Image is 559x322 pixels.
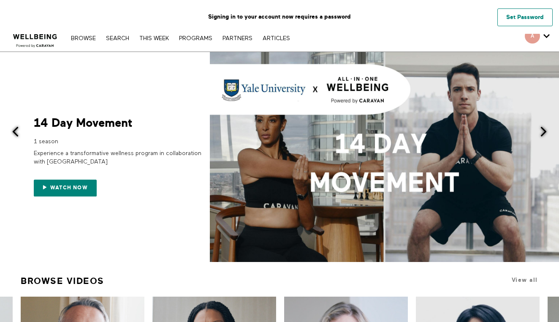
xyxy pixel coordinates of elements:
a: PROGRAMS [175,35,217,41]
a: View all [512,277,538,283]
a: THIS WEEK [135,35,173,41]
a: Set Password [497,8,553,26]
a: Browse [67,35,100,41]
a: Browse Videos [21,272,104,290]
a: Search [102,35,133,41]
img: CARAVAN [10,23,61,49]
nav: Primary [67,34,294,42]
a: ARTICLES [258,35,294,41]
p: Signing in to your account now requires a password [6,6,553,27]
a: PARTNERS [218,35,257,41]
div: Secondary [518,25,556,52]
